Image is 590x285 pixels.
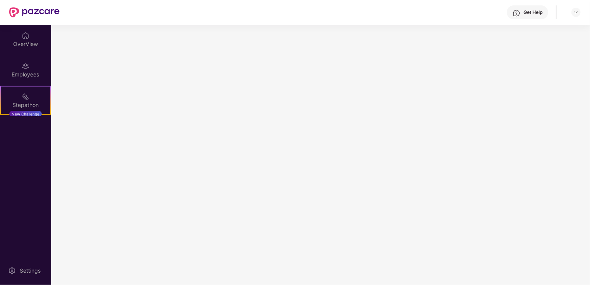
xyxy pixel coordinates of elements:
img: svg+xml;base64,PHN2ZyBpZD0iSG9tZSIgeG1sbnM9Imh0dHA6Ly93d3cudzMub3JnLzIwMDAvc3ZnIiB3aWR0aD0iMjAiIG... [22,32,29,39]
img: svg+xml;base64,PHN2ZyBpZD0iSGVscC0zMngzMiIgeG1sbnM9Imh0dHA6Ly93d3cudzMub3JnLzIwMDAvc3ZnIiB3aWR0aD... [513,9,520,17]
img: svg+xml;base64,PHN2ZyBpZD0iRHJvcGRvd24tMzJ4MzIiIHhtbG5zPSJodHRwOi8vd3d3LnczLm9yZy8yMDAwL3N2ZyIgd2... [573,9,579,15]
div: Stepathon [1,101,50,109]
img: svg+xml;base64,PHN2ZyBpZD0iU2V0dGluZy0yMHgyMCIgeG1sbnM9Imh0dHA6Ly93d3cudzMub3JnLzIwMDAvc3ZnIiB3aW... [8,267,16,275]
img: svg+xml;base64,PHN2ZyB4bWxucz0iaHR0cDovL3d3dy53My5vcmcvMjAwMC9zdmciIHdpZHRoPSIyMSIgaGVpZ2h0PSIyMC... [22,93,29,100]
div: Settings [17,267,43,275]
img: svg+xml;base64,PHN2ZyBpZD0iRW1wbG95ZWVzIiB4bWxucz0iaHR0cDovL3d3dy53My5vcmcvMjAwMC9zdmciIHdpZHRoPS... [22,62,29,70]
div: New Challenge [9,111,42,117]
div: Get Help [523,9,542,15]
img: New Pazcare Logo [9,7,60,17]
